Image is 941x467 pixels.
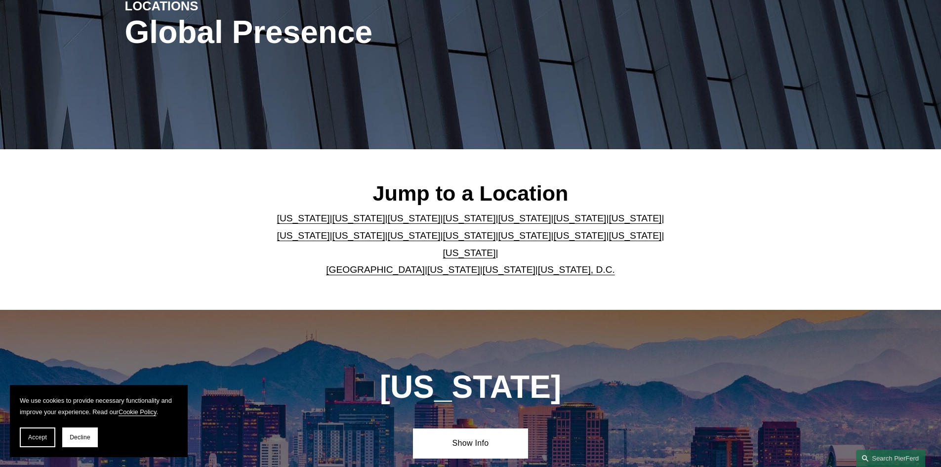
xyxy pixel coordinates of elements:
p: | | | | | | | | | | | | | | | | | | [269,210,672,278]
a: [US_STATE] [332,230,385,241]
a: [US_STATE] [498,213,551,223]
span: Accept [28,434,47,441]
span: Decline [70,434,90,441]
a: [US_STATE] [553,213,606,223]
a: Search this site [856,450,925,467]
a: [US_STATE] [332,213,385,223]
h1: [US_STATE] [327,369,614,405]
a: [US_STATE] [483,264,535,275]
a: [GEOGRAPHIC_DATA] [326,264,425,275]
a: [US_STATE] [443,213,496,223]
a: [US_STATE], D.C. [538,264,615,275]
p: We use cookies to provide necessary functionality and improve your experience. Read our . [20,395,178,418]
button: Accept [20,427,55,447]
a: [US_STATE] [609,230,661,241]
a: [US_STATE] [277,230,330,241]
a: [US_STATE] [277,213,330,223]
h1: Global Presence [125,14,586,50]
a: [US_STATE] [553,230,606,241]
a: [US_STATE] [443,230,496,241]
a: [US_STATE] [609,213,661,223]
a: Cookie Policy [119,408,157,416]
a: [US_STATE] [443,248,496,258]
a: [US_STATE] [388,230,441,241]
a: [US_STATE] [498,230,551,241]
section: Cookie banner [10,385,188,457]
a: Show Info [413,428,528,458]
h2: Jump to a Location [269,180,672,206]
a: [US_STATE] [388,213,441,223]
a: [US_STATE] [427,264,480,275]
button: Decline [62,427,98,447]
